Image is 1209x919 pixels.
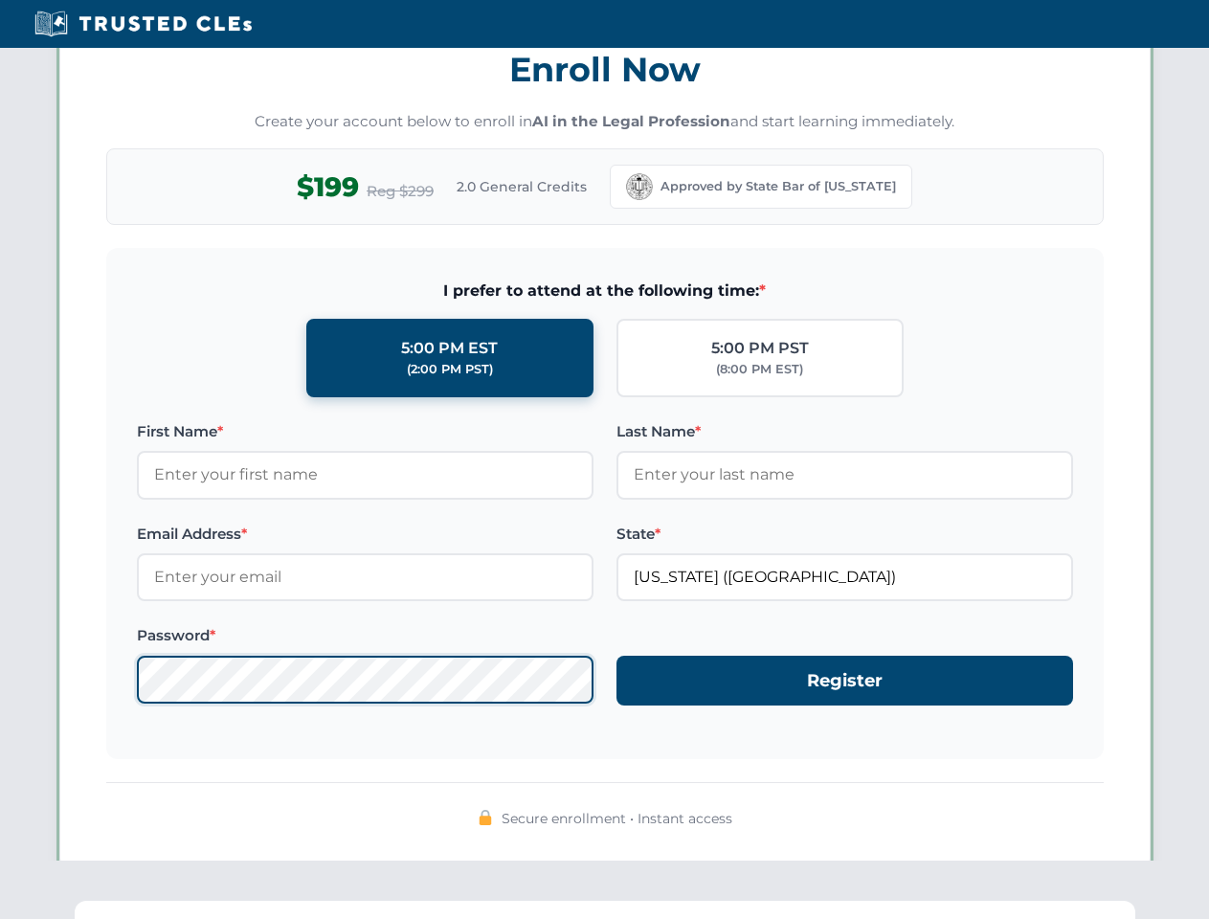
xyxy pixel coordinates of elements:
label: State [616,523,1073,546]
label: First Name [137,420,593,443]
span: Reg $299 [367,180,434,203]
p: Create your account below to enroll in and start learning immediately. [106,111,1104,133]
label: Last Name [616,420,1073,443]
div: (2:00 PM PST) [407,360,493,379]
label: Email Address [137,523,593,546]
div: (8:00 PM EST) [716,360,803,379]
span: Approved by State Bar of [US_STATE] [660,177,896,196]
input: California (CA) [616,553,1073,601]
span: Secure enrollment • Instant access [502,808,732,829]
div: 5:00 PM PST [711,336,809,361]
span: $199 [297,166,359,209]
img: 🔒 [478,810,493,825]
input: Enter your first name [137,451,593,499]
strong: AI in the Legal Profession [532,112,730,130]
input: Enter your last name [616,451,1073,499]
button: Register [616,656,1073,706]
img: Trusted CLEs [29,10,257,38]
input: Enter your email [137,553,593,601]
label: Password [137,624,593,647]
img: California Bar [626,173,653,200]
span: I prefer to attend at the following time: [137,279,1073,303]
span: 2.0 General Credits [457,176,587,197]
h3: Enroll Now [106,39,1104,100]
div: 5:00 PM EST [401,336,498,361]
